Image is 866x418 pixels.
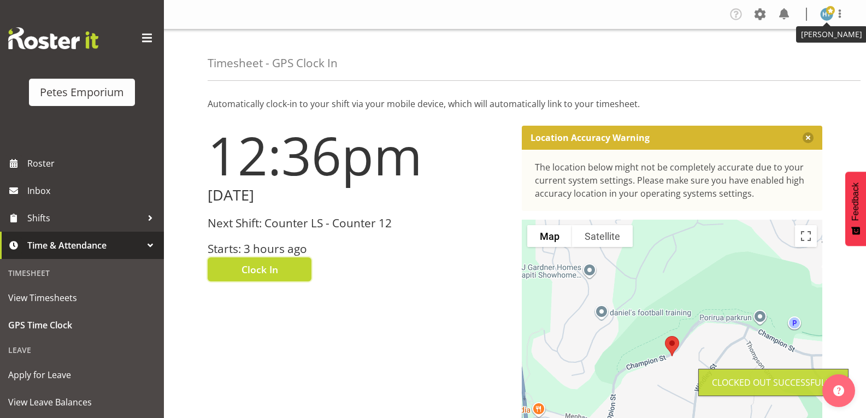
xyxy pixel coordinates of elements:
img: Rosterit website logo [8,27,98,49]
span: View Leave Balances [8,394,156,410]
div: Petes Emporium [40,84,124,101]
button: Close message [803,132,814,143]
img: help-xxl-2.png [833,385,844,396]
h4: Timesheet - GPS Clock In [208,57,338,69]
h2: [DATE] [208,187,509,204]
button: Toggle fullscreen view [795,225,817,247]
button: Feedback - Show survey [845,172,866,246]
button: Clock In [208,257,311,281]
a: View Leave Balances [3,388,161,416]
p: Location Accuracy Warning [531,132,650,143]
span: Apply for Leave [8,367,156,383]
span: Feedback [851,182,861,221]
p: Automatically clock-in to your shift via your mobile device, which will automatically link to you... [208,97,822,110]
a: GPS Time Clock [3,311,161,339]
img: helena-tomlin701.jpg [820,8,833,21]
h3: Next Shift: Counter LS - Counter 12 [208,217,509,229]
a: Apply for Leave [3,361,161,388]
span: Inbox [27,182,158,199]
span: View Timesheets [8,290,156,306]
div: Leave [3,339,161,361]
button: Show satellite imagery [572,225,633,247]
span: GPS Time Clock [8,317,156,333]
span: Shifts [27,210,142,226]
a: View Timesheets [3,284,161,311]
span: Roster [27,155,158,172]
div: Clocked out Successfully [712,376,835,389]
button: Show street map [527,225,572,247]
span: Clock In [241,262,278,276]
span: Time & Attendance [27,237,142,254]
h3: Starts: 3 hours ago [208,243,509,255]
div: Timesheet [3,262,161,284]
h1: 12:36pm [208,126,509,185]
div: The location below might not be completely accurate due to your current system settings. Please m... [535,161,810,200]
